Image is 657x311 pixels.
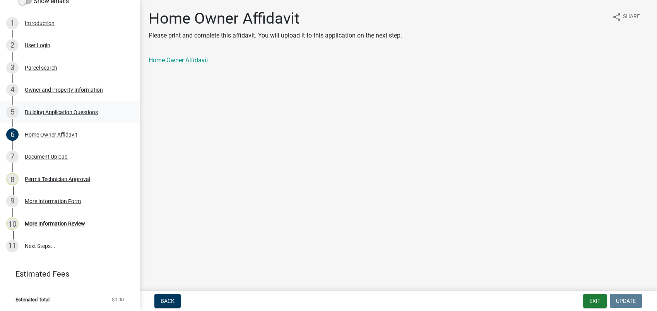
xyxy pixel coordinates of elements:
div: 5 [6,106,19,118]
div: Introduction [25,21,55,26]
p: Please print and complete this affidavit. You will upload it to this application on the next step. [149,31,402,40]
div: More Information Form [25,198,81,204]
span: Share [623,12,640,22]
div: More Information Review [25,221,85,226]
div: Owner and Property Information [25,87,103,92]
div: 2 [6,39,19,51]
button: Back [154,294,181,308]
div: 8 [6,173,19,185]
div: 9 [6,195,19,207]
div: 4 [6,84,19,96]
div: Document Upload [25,154,68,159]
div: Home Owner Affidavit [25,132,77,137]
div: Building Application Questions [25,109,98,115]
div: 11 [6,240,19,252]
i: share [612,12,621,22]
span: $0.00 [112,297,124,302]
button: Update [610,294,642,308]
span: Back [161,298,175,304]
button: shareShare [606,9,646,24]
div: 6 [6,128,19,141]
div: User Login [25,43,50,48]
h1: Home Owner Affidavit [149,9,402,28]
div: 10 [6,217,19,230]
div: 1 [6,17,19,29]
div: 7 [6,150,19,163]
span: Update [616,298,636,304]
div: Permit Technician Approval [25,176,90,182]
div: Parcel search [25,65,57,70]
a: Home Owner Affidavit [149,56,208,64]
button: Exit [583,294,607,308]
a: Estimated Fees [6,266,127,282]
div: 3 [6,62,19,74]
span: Estimated Total [15,297,50,302]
